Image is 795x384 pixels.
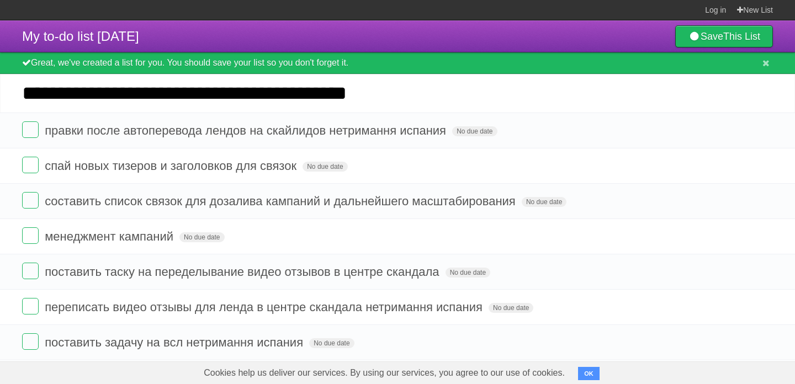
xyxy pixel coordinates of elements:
b: This List [723,31,760,42]
span: No due date [446,268,490,278]
label: Done [22,192,39,209]
label: Done [22,298,39,314]
span: поставить задачу на всл нетримання испания [45,335,306,349]
span: No due date [309,338,354,348]
label: Done [22,157,39,173]
span: менеджмент кампаний [45,230,176,243]
span: No due date [303,162,347,172]
span: No due date [489,303,533,313]
label: Done [22,121,39,138]
span: правки после автоперевода лендов на скайлидов нетримання испания [45,124,449,137]
label: Done [22,333,39,350]
span: No due date [179,232,224,242]
span: No due date [452,126,497,136]
span: составить список связок для дозалива кампаний и дальнейшего масштабирования [45,194,518,208]
span: поставить таску на переделывание видео отзывов в центре скандала [45,265,442,279]
label: Done [22,227,39,244]
span: переписать видео отзывы для ленда в центре скандала нетримання испания [45,300,485,314]
button: OK [578,367,600,380]
a: SaveThis List [675,25,773,47]
label: Done [22,263,39,279]
span: No due date [522,197,566,207]
span: спай новых тизеров и заголовков для связок [45,159,299,173]
span: Cookies help us deliver our services. By using our services, you agree to our use of cookies. [193,362,576,384]
span: My to-do list [DATE] [22,29,139,44]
